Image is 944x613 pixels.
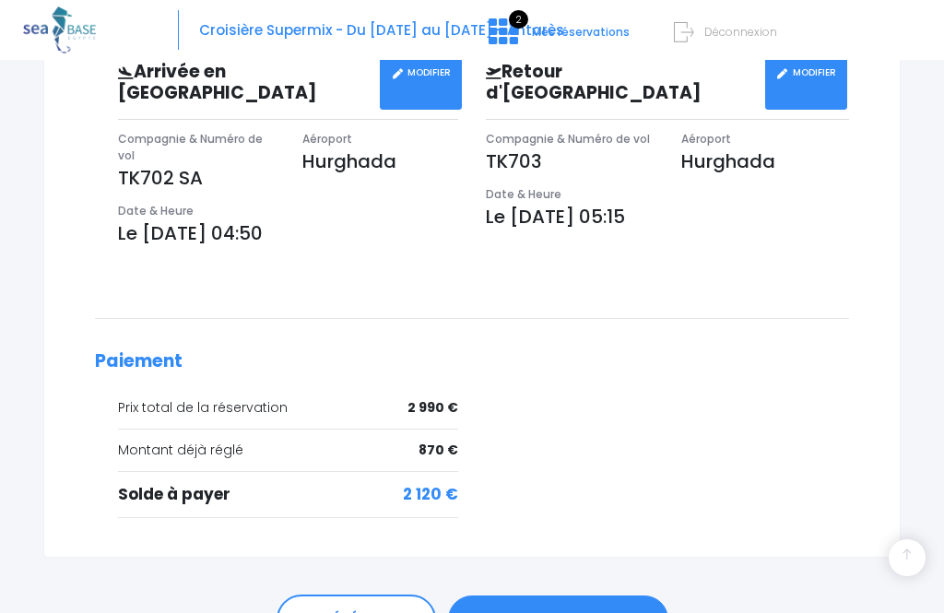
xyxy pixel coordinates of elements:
[704,24,777,40] span: Déconnexion
[118,164,275,192] p: TK702 SA
[403,483,458,507] span: 2 120 €
[681,147,849,175] p: Hurghada
[407,398,458,418] span: 2 990 €
[380,57,462,110] a: MODIFIER
[104,62,380,104] h3: Arrivée en [GEOGRAPHIC_DATA]
[302,131,352,147] span: Aéroport
[419,441,458,460] span: 870 €
[302,147,459,175] p: Hurghada
[118,219,458,247] p: Le [DATE] 04:50
[486,131,650,147] span: Compagnie & Numéro de vol
[532,24,630,40] span: Mes réservations
[472,62,765,104] h3: Retour d'[GEOGRAPHIC_DATA]
[95,351,849,372] h2: Paiement
[118,203,194,218] span: Date & Heure
[486,147,654,175] p: TK703
[509,10,528,29] span: 2
[199,20,564,40] span: Croisière Supermix - Du [DATE] au [DATE] - Antarès
[474,30,641,46] a: 2 Mes réservations
[118,441,458,460] div: Montant déjà réglé
[486,203,849,230] p: Le [DATE] 05:15
[118,483,458,507] div: Solde à payer
[118,131,263,163] span: Compagnie & Numéro de vol
[486,186,561,202] span: Date & Heure
[118,398,458,418] div: Prix total de la réservation
[765,57,847,110] a: MODIFIER
[681,131,731,147] span: Aéroport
